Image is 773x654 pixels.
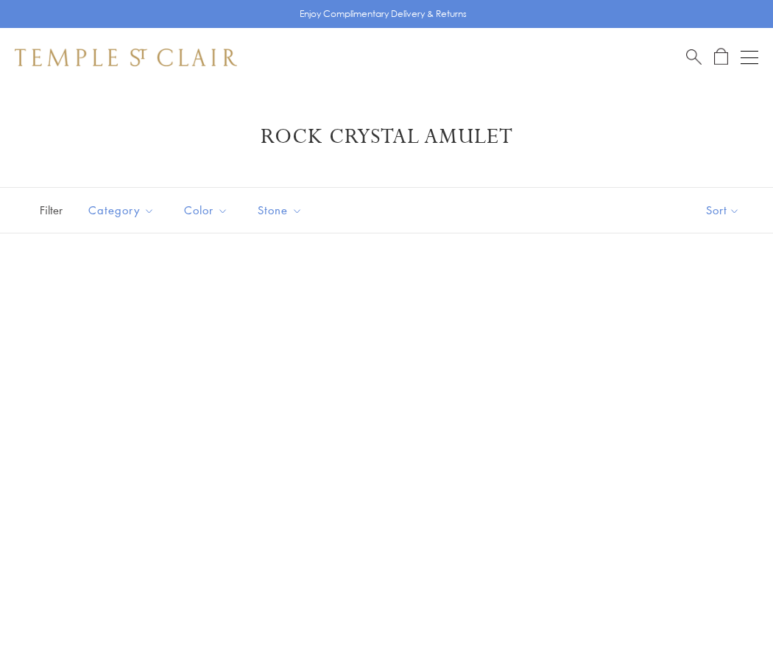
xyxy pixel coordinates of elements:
[77,194,166,227] button: Category
[81,201,166,219] span: Category
[686,48,702,66] a: Search
[673,188,773,233] button: Show sort by
[300,7,467,21] p: Enjoy Complimentary Delivery & Returns
[714,48,728,66] a: Open Shopping Bag
[173,194,239,227] button: Color
[741,49,758,66] button: Open navigation
[15,49,237,66] img: Temple St. Clair
[177,201,239,219] span: Color
[247,194,314,227] button: Stone
[37,124,736,150] h1: Rock Crystal Amulet
[250,201,314,219] span: Stone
